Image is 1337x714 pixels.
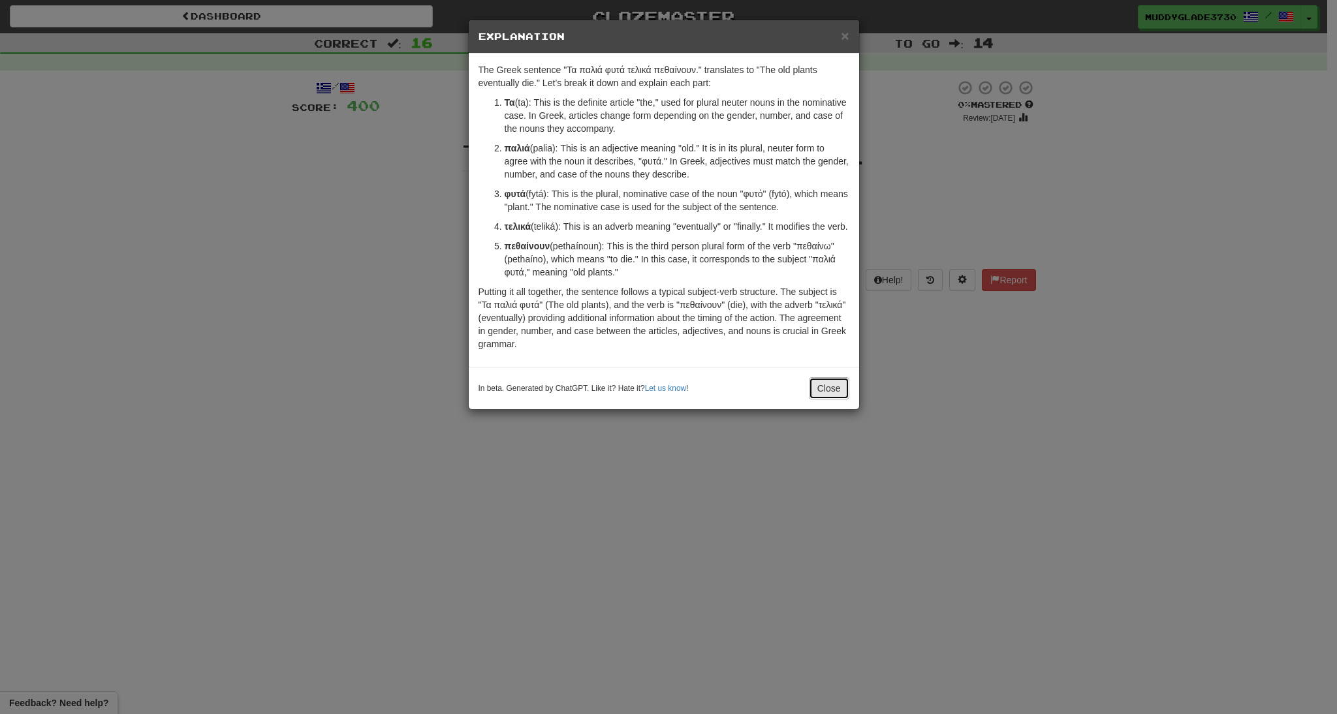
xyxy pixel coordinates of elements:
strong: Τα [505,97,515,108]
small: In beta. Generated by ChatGPT. Like it? Hate it? ! [479,383,689,394]
p: (ta): This is the definite article "the," used for plural neuter nouns in the nominative case. In... [505,96,849,135]
strong: πεθαίνουν [505,241,550,251]
strong: φυτά [505,189,526,199]
h5: Explanation [479,30,849,43]
span: × [841,28,849,43]
a: Let us know [645,384,686,393]
p: (teliká): This is an adverb meaning "eventually" or "finally." It modifies the verb. [505,220,849,233]
button: Close [809,377,849,399]
p: (pethaínoun): This is the third person plural form of the verb "πεθαίνω" (pethaíno), which means ... [505,240,849,279]
p: Putting it all together, the sentence follows a typical subject-verb structure. The subject is "Τ... [479,285,849,350]
p: (fytá): This is the plural, nominative case of the noun "φυτό" (fytó), which means "plant." The n... [505,187,849,213]
p: (palia): This is an adjective meaning "old." It is in its plural, neuter form to agree with the n... [505,142,849,181]
strong: τελικά [505,221,531,232]
button: Close [841,29,849,42]
strong: παλιά [505,143,530,153]
p: The Greek sentence "Τα παλιά φυτά τελικά πεθαίνουν." translates to "The old plants eventually die... [479,63,849,89]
